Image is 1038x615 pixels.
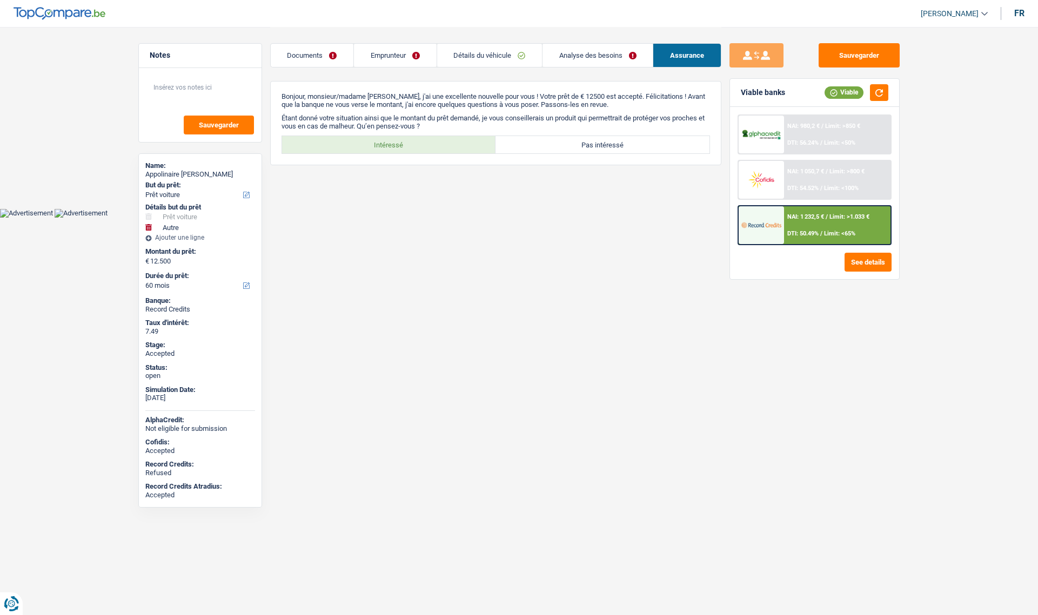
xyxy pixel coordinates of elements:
span: / [820,139,822,146]
span: Limit: <100% [824,185,859,192]
div: Accepted [145,349,255,358]
div: AlphaCredit: [145,416,255,424]
div: Status: [145,363,255,372]
div: Name: [145,161,255,170]
div: Appolinaire [PERSON_NAME] [145,170,255,179]
div: Not eligible for submission [145,424,255,433]
div: Accepted [145,447,255,455]
div: Ajouter une ligne [145,234,255,241]
span: Limit: >1.033 € [829,213,869,220]
span: Limit: >800 € [829,168,865,175]
img: Record Credits [741,215,781,235]
span: / [820,185,822,192]
div: Détails but du prêt [145,203,255,212]
div: Cofidis: [145,438,255,447]
label: But du prêt: [145,181,253,190]
div: Record Credits [145,305,255,314]
div: Taux d'intérêt: [145,319,255,327]
button: See details [845,253,892,272]
h5: Notes [150,51,251,60]
span: NAI: 980,2 € [787,123,820,130]
p: Bonjour, monsieur/madame [PERSON_NAME], j'ai une excellente nouvelle pour vous ! Votre prêt de € ... [282,92,710,109]
img: Advertisement [55,209,108,218]
span: NAI: 1 050,7 € [787,168,824,175]
span: DTI: 50.49% [787,230,819,237]
div: Record Credits Atradius: [145,482,255,491]
div: Accepted [145,491,255,499]
button: Sauvegarder [184,116,254,134]
a: Assurance [653,44,720,67]
a: Détails du véhicule [437,44,542,67]
span: / [826,213,828,220]
span: € [145,257,149,266]
span: Sauvegarder [199,121,239,129]
a: Emprunteur [354,44,436,67]
a: Documents [271,44,353,67]
p: Étant donné votre situation ainsi que le montant du prêt demandé, je vous conseillerais un produi... [282,114,710,130]
a: [PERSON_NAME] [912,5,988,23]
label: Pas intéressé [495,136,709,153]
div: Banque: [145,296,255,305]
label: Montant du prêt: [145,247,253,256]
div: Simulation Date: [145,386,255,394]
span: NAI: 1 232,5 € [787,213,824,220]
img: AlphaCredit [741,129,781,141]
div: open [145,371,255,380]
span: Limit: <65% [824,230,855,237]
img: TopCompare Logo [14,7,105,20]
span: / [821,123,823,130]
div: fr [1014,8,1024,18]
div: Viable [825,86,863,98]
span: Limit: <50% [824,139,855,146]
span: / [820,230,822,237]
span: DTI: 56.24% [787,139,819,146]
label: Intéressé [282,136,496,153]
img: Cofidis [741,170,781,190]
div: [DATE] [145,394,255,402]
span: / [826,168,828,175]
span: [PERSON_NAME] [921,9,979,18]
div: Refused [145,469,255,477]
label: Durée du prêt: [145,272,253,280]
div: Viable banks [741,88,785,97]
div: 7.49 [145,327,255,336]
a: Analyse des besoins [543,44,653,67]
div: Stage: [145,341,255,349]
span: DTI: 54.52% [787,185,819,192]
div: Record Credits: [145,460,255,469]
span: Limit: >850 € [825,123,860,130]
button: Sauvegarder [819,43,900,67]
